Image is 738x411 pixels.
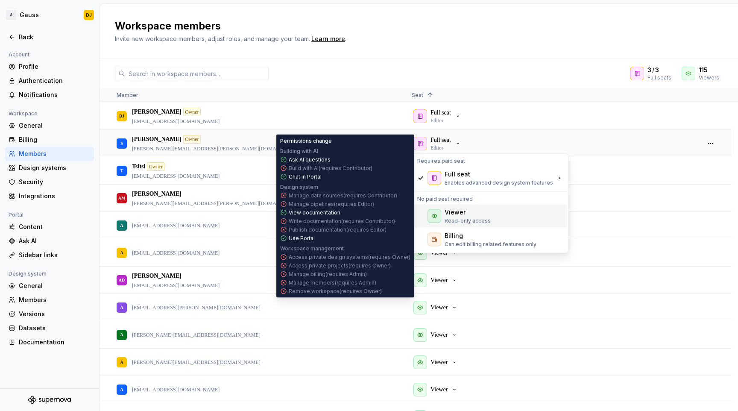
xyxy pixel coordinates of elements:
a: Documentation [5,335,94,349]
a: Design systems [5,161,94,175]
p: Can edit billing related features only [445,241,536,248]
span: (requires Contributor) [319,165,372,171]
span: 3 [647,66,651,74]
p: [PERSON_NAME][EMAIL_ADDRESS][DOMAIN_NAME] [132,359,261,366]
p: Manage data sources [289,192,397,199]
button: Viewer [412,354,461,371]
div: Viewers [699,74,719,81]
p: [EMAIL_ADDRESS][DOMAIN_NAME] [132,222,220,229]
div: Billing [445,232,463,240]
p: Use Portal [289,235,315,242]
span: Member [117,92,138,98]
div: General [19,282,91,290]
a: Security [5,175,94,189]
span: Invite new workspace members, adjust roles, and manage your team. [115,35,310,42]
span: (requires Admin) [325,271,367,277]
div: Full seats [647,74,671,81]
button: Full seatEditor [412,108,465,125]
span: (requires Owner) [368,254,410,260]
div: A [120,354,123,370]
p: [EMAIL_ADDRESS][DOMAIN_NAME] [132,282,220,289]
button: Viewer [412,381,461,398]
p: [PERSON_NAME] [132,135,182,144]
p: Building with AI [280,148,318,155]
div: Sidebar links [19,251,91,259]
p: Workspace management [280,245,344,252]
div: Full seat [445,170,470,179]
button: Viewer [412,272,461,289]
p: [PERSON_NAME] [132,190,182,198]
p: Viewer [430,303,448,312]
a: Members [5,293,94,307]
div: Owner [183,108,201,116]
a: Authentication [5,74,94,88]
span: Seat [412,92,423,98]
p: Editor [430,144,443,151]
a: Back [5,30,94,44]
div: Security [19,178,91,186]
a: Datasets [5,321,94,335]
div: Profile [19,62,91,71]
button: Viewer [412,299,461,316]
div: Members [19,150,91,158]
p: Viewer [430,331,448,339]
div: Billing [19,135,91,144]
div: Authentication [19,76,91,85]
a: Versions [5,307,94,321]
div: S [120,135,123,152]
div: A [120,326,123,343]
div: Design system [5,269,50,279]
div: Owner [183,135,201,144]
div: DJ [119,108,124,124]
button: Viewer [412,326,461,343]
p: [PERSON_NAME] [132,108,182,116]
div: Integrations [19,192,91,200]
p: [EMAIL_ADDRESS][DOMAIN_NAME] [132,173,220,179]
div: Design systems [19,164,91,172]
div: Owner [147,162,164,171]
button: AGaussDJ [2,6,97,24]
div: AM [118,190,126,206]
a: Content [5,220,94,234]
p: Write documentation [289,218,395,225]
p: Chat in Portal [289,173,322,180]
a: Learn more [311,35,345,43]
span: (requires Contributor) [343,192,397,199]
p: [PERSON_NAME][EMAIL_ADDRESS][DOMAIN_NAME] [132,332,261,338]
div: A [120,299,123,316]
p: Enables advanced design system features [445,179,553,186]
span: (requires Owner) [340,288,382,294]
a: Sidebar links [5,248,94,262]
div: Notifications [19,91,91,99]
div: Members [19,296,91,304]
div: DJ [86,12,92,18]
div: Viewer [445,208,466,217]
p: [PERSON_NAME][EMAIL_ADDRESS][PERSON_NAME][DOMAIN_NAME] [132,200,301,207]
p: Manage billing [289,271,367,278]
p: Full seat [430,109,451,117]
p: Tsitsi [132,162,145,171]
div: A [120,244,123,261]
p: Permissions change [280,138,332,144]
p: Full seat [430,136,451,144]
div: A [120,217,123,234]
p: Read-only access [445,217,491,224]
p: [EMAIL_ADDRESS][DOMAIN_NAME] [132,386,220,393]
div: Requires paid seat [414,156,567,166]
div: AD [119,272,125,288]
div: Documentation [19,338,91,346]
a: Ask AI [5,234,94,248]
span: 115 [699,66,708,74]
p: [EMAIL_ADDRESS][PERSON_NAME][DOMAIN_NAME] [132,304,261,311]
div: Versions [19,310,91,318]
a: Profile [5,60,94,73]
div: Back [19,33,91,41]
span: (requires Editor) [346,226,387,233]
p: [EMAIL_ADDRESS][DOMAIN_NAME] [132,250,220,256]
p: Viewer [430,385,448,394]
a: Supernova Logo [28,396,71,404]
div: Workspace [5,109,41,119]
p: Access private design systems [289,254,410,261]
div: No paid seat required [414,194,567,204]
